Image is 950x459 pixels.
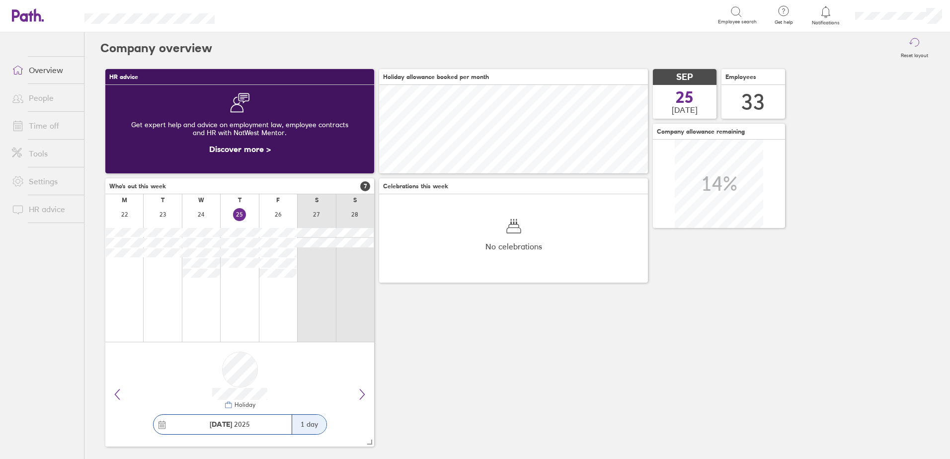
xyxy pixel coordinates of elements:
div: Search [241,10,267,19]
a: Notifications [810,5,842,26]
span: [DATE] [672,105,698,114]
div: S [315,197,318,204]
div: M [122,197,127,204]
div: S [353,197,357,204]
a: Overview [4,60,84,80]
span: 7 [360,181,370,191]
div: T [238,197,241,204]
a: HR advice [4,199,84,219]
span: HR advice [109,74,138,80]
div: Holiday [233,401,255,408]
div: 33 [741,89,765,115]
span: 2025 [210,420,250,428]
span: Company allowance remaining [657,128,745,135]
div: 1 day [292,415,326,434]
span: Celebrations this week [383,183,448,190]
span: Employee search [718,19,757,25]
div: F [276,197,280,204]
span: No celebrations [485,242,542,251]
label: Reset layout [895,50,934,59]
a: People [4,88,84,108]
span: Notifications [810,20,842,26]
a: Tools [4,144,84,163]
div: T [161,197,164,204]
h2: Company overview [100,32,212,64]
span: Holiday allowance booked per month [383,74,489,80]
span: Employees [725,74,756,80]
span: 25 [676,89,694,105]
span: Get help [768,19,800,25]
span: Who's out this week [109,183,166,190]
a: Time off [4,116,84,136]
a: Settings [4,171,84,191]
div: W [198,197,204,204]
strong: [DATE] [210,420,232,429]
div: Get expert help and advice on employment law, employee contracts and HR with NatWest Mentor. [113,113,366,145]
a: Discover more > [209,144,271,154]
span: SEP [676,72,693,82]
button: Reset layout [895,32,934,64]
